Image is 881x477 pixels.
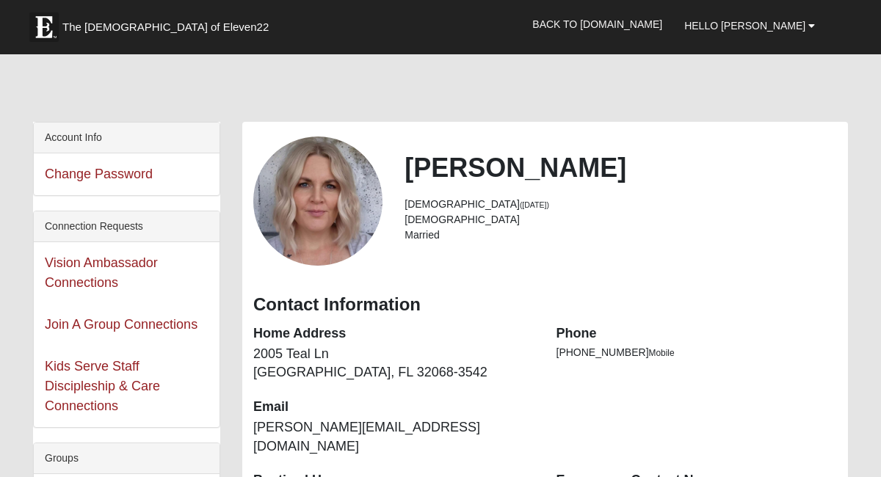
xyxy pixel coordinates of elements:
h2: [PERSON_NAME] [405,152,837,183]
li: [PHONE_NUMBER] [556,345,838,360]
a: Join A Group Connections [45,317,197,332]
dd: 2005 Teal Ln [GEOGRAPHIC_DATA], FL 32068-3542 [253,345,534,382]
dt: Email [253,398,534,417]
div: Account Info [34,123,220,153]
img: Eleven22 logo [29,12,59,42]
dt: Phone [556,324,838,343]
span: Mobile [649,348,675,358]
dt: Home Address [253,324,534,343]
div: Groups [34,443,220,474]
a: Back to [DOMAIN_NAME] [521,6,673,43]
span: Hello [PERSON_NAME] [684,20,805,32]
small: ([DATE]) [520,200,549,209]
a: Kids Serve Staff Discipleship & Care Connections [45,359,160,413]
span: The [DEMOGRAPHIC_DATA] of Eleven22 [62,20,269,34]
a: Vision Ambassador Connections [45,255,158,290]
a: Change Password [45,167,153,181]
div: Connection Requests [34,211,220,242]
li: Married [405,227,837,243]
li: [DEMOGRAPHIC_DATA] [405,212,837,227]
a: Hello [PERSON_NAME] [673,7,826,44]
li: [DEMOGRAPHIC_DATA] [405,197,837,212]
a: The [DEMOGRAPHIC_DATA] of Eleven22 [22,5,316,42]
dd: [PERSON_NAME][EMAIL_ADDRESS][DOMAIN_NAME] [253,418,534,456]
h3: Contact Information [253,294,837,316]
a: View Fullsize Photo [253,136,383,266]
